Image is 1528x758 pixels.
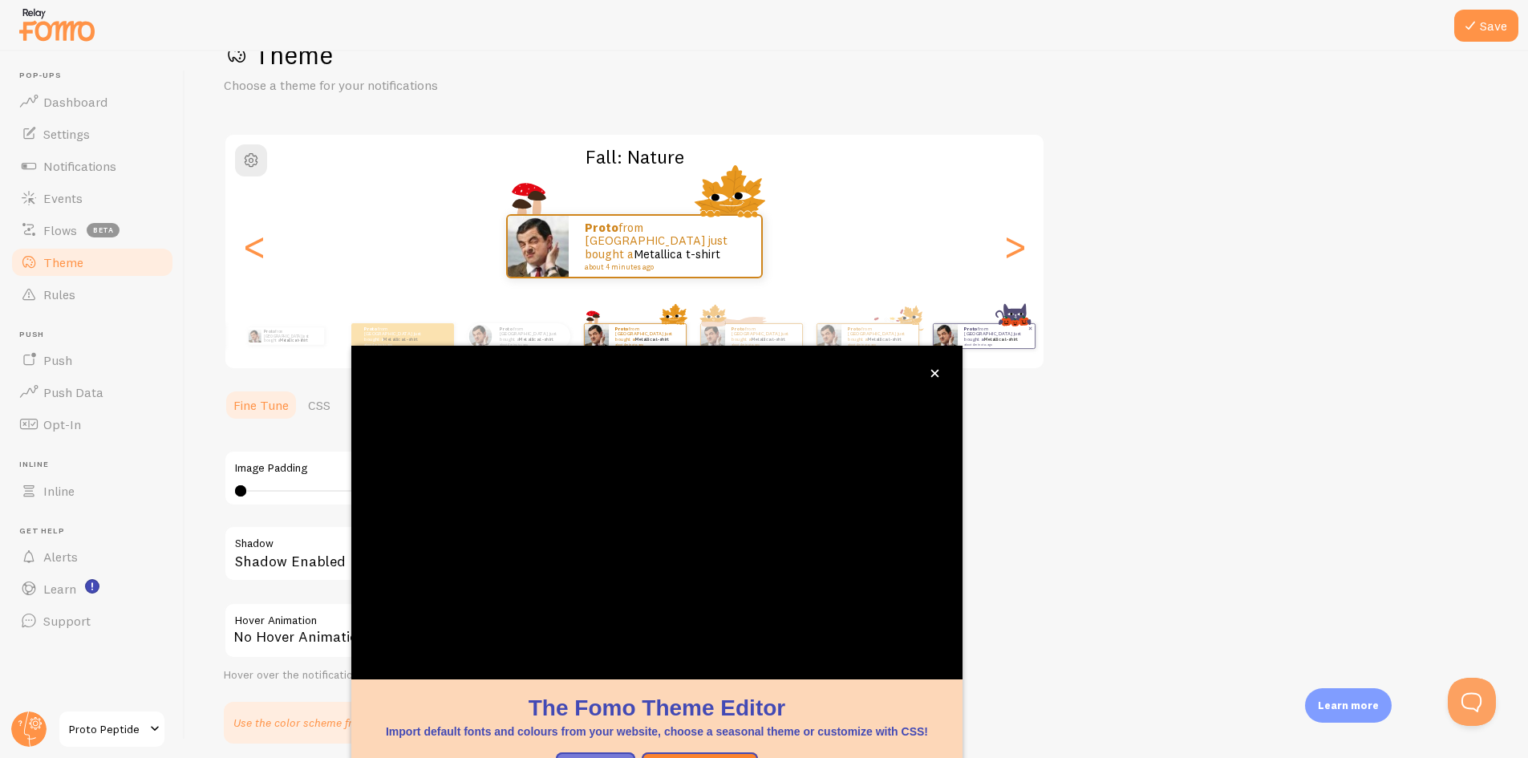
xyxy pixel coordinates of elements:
a: Alerts [10,541,175,573]
p: from [GEOGRAPHIC_DATA] just bought a [364,326,428,346]
a: Events [10,182,175,214]
span: Learn [43,581,76,597]
strong: Proto [364,326,378,332]
a: Rules [10,278,175,310]
a: Support [10,605,175,637]
span: Rules [43,286,75,302]
small: about 4 minutes ago [964,343,1027,346]
strong: Proto [615,326,629,332]
span: beta [87,223,120,237]
h2: Fall: Nature [225,144,1044,169]
span: Alerts [43,549,78,565]
svg: <p>Watch New Feature Tutorials!</p> [85,579,99,594]
a: Metallica t-shirt [983,336,1018,343]
span: Get Help [19,526,175,537]
a: Metallica t-shirt [634,246,720,261]
a: Metallica t-shirt [519,336,553,343]
strong: Proto [264,329,275,334]
img: Fomo [508,216,569,277]
span: Inline [43,483,75,499]
p: Learn more [1318,698,1379,713]
span: Events [43,190,83,206]
span: Proto Peptide [69,719,145,739]
label: Image Padding [235,461,694,476]
span: Inline [19,460,175,470]
a: Metallica t-shirt [383,336,418,343]
small: about 4 minutes ago [364,343,427,346]
div: Shadow Enabled [224,525,705,584]
a: CSS [298,389,340,421]
img: Fomo [817,324,841,348]
small: about 4 minutes ago [500,343,562,346]
p: from [GEOGRAPHIC_DATA] just bought a [585,221,745,271]
a: Fine Tune [224,389,298,421]
img: Fomo [248,330,261,343]
a: Theme [10,246,175,278]
a: Proto Peptide [58,710,166,748]
p: Choose a theme for your notifications [224,76,609,95]
p: Import default fonts and colours from your website, choose a seasonal theme or customize with CSS! [371,724,943,740]
img: Fomo [933,324,957,348]
img: Fomo [584,324,608,348]
h1: Theme [224,39,1489,71]
a: Flows beta [10,214,175,246]
div: Next slide [1005,188,1024,304]
a: Push Data [10,376,175,408]
iframe: Help Scout Beacon - Open [1448,678,1496,726]
strong: Proto [964,326,978,332]
span: Push [19,330,175,340]
a: Metallica t-shirt [867,336,902,343]
span: Support [43,613,91,629]
strong: Proto [585,220,618,235]
small: about 4 minutes ago [848,343,910,346]
span: Push Data [43,384,103,400]
span: Notifications [43,158,116,174]
img: fomo-relay-logo-orange.svg [17,4,97,45]
small: about 4 minutes ago [732,343,794,346]
span: Push [43,352,72,368]
strong: Proto [500,326,513,332]
p: from [GEOGRAPHIC_DATA] just bought a [848,326,912,346]
p: from [GEOGRAPHIC_DATA] just bought a [615,326,679,346]
small: about 4 minutes ago [615,343,678,346]
span: Settings [43,126,90,142]
button: close, [926,365,943,382]
span: Pop-ups [19,71,175,81]
a: Metallica t-shirt [280,338,307,343]
a: Settings [10,118,175,150]
div: No Hover Animation [224,602,705,659]
p: from [GEOGRAPHIC_DATA] just bought a [964,326,1028,346]
strong: Proto [732,326,745,332]
img: Fomo [468,324,492,347]
strong: Proto [848,326,861,332]
p: from [GEOGRAPHIC_DATA] just bought a [264,327,318,345]
a: Inline [10,475,175,507]
h1: The Fomo Theme Editor [371,692,943,724]
span: Opt-In [43,416,81,432]
a: Opt-In [10,408,175,440]
a: Metallica t-shirt [751,336,785,343]
p: Use the color scheme from your website [233,715,436,731]
div: Hover over the notification for preview [224,668,705,683]
img: Fomo [700,324,724,348]
span: Dashboard [43,94,107,110]
a: Notifications [10,150,175,182]
p: from [GEOGRAPHIC_DATA] just bought a [732,326,796,346]
span: Flows [43,222,77,238]
a: Push [10,344,175,376]
a: Learn [10,573,175,605]
p: from [GEOGRAPHIC_DATA] just bought a [500,326,564,346]
span: Theme [43,254,83,270]
a: Dashboard [10,86,175,118]
div: Learn more [1305,688,1392,723]
div: Previous slide [245,188,264,304]
a: Metallica t-shirt [634,336,669,343]
small: about 4 minutes ago [585,263,740,271]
